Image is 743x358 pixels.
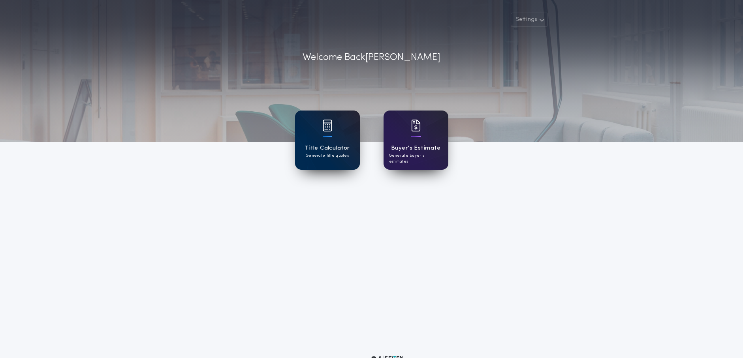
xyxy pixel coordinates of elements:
[391,144,440,153] h1: Buyer's Estimate
[295,111,360,170] a: card iconTitle CalculatorGenerate title quotes
[306,153,349,159] p: Generate title quotes
[411,120,421,131] img: card icon
[305,144,350,153] h1: Title Calculator
[384,111,448,170] a: card iconBuyer's EstimateGenerate buyer's estimates
[389,153,443,165] p: Generate buyer's estimates
[511,13,548,27] button: Settings
[323,120,332,131] img: card icon
[303,51,440,65] p: Welcome Back [PERSON_NAME]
